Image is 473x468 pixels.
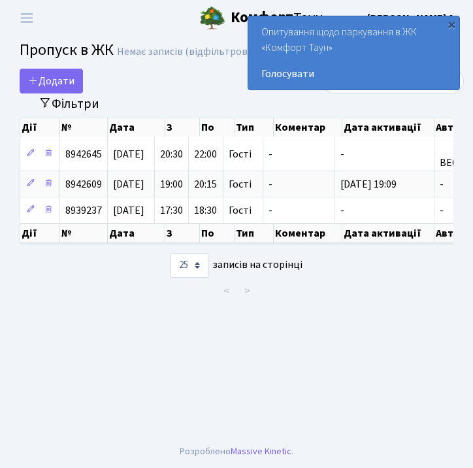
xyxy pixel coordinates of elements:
span: - [269,203,272,218]
b: Комфорт [231,7,293,28]
a: Голосувати [261,66,446,82]
th: По [200,118,235,137]
th: Дії [20,224,60,243]
span: 22:00 [194,147,217,161]
th: З [165,224,200,243]
a: [PERSON_NAME] А. [367,10,457,26]
span: 20:15 [194,177,217,192]
a: Massive Kinetic [231,444,291,458]
b: [PERSON_NAME] А. [367,11,457,25]
span: 17:30 [160,203,183,218]
th: № [60,224,108,243]
th: Тип [235,118,274,137]
th: № [60,118,108,137]
div: Немає записів (відфільтровано з 25 записів). [117,46,327,58]
th: Дата активації [342,118,435,137]
span: 19:00 [160,177,183,192]
th: Дії [20,118,60,137]
th: Дата [108,224,166,243]
th: З [165,118,200,137]
span: - [440,203,444,218]
a: Додати [20,69,83,93]
span: - [340,147,344,161]
span: 18:30 [194,203,217,218]
span: Гості [229,149,252,159]
span: Таун [231,7,323,29]
th: По [200,224,235,243]
select: записів на сторінці [171,253,208,278]
button: Переключити навігацію [10,7,43,29]
span: Додати [28,74,74,88]
th: Коментар [274,224,342,243]
span: Гості [229,205,252,216]
span: 8939237 [65,203,102,218]
th: Дата [108,118,166,137]
span: Гості [229,179,252,190]
span: 8942609 [65,177,102,192]
label: записів на сторінці [171,253,302,278]
span: - [269,147,272,161]
div: Розроблено . [180,444,293,459]
span: Пропуск в ЖК [20,39,114,61]
span: 20:30 [160,147,183,161]
span: [DATE] [113,177,144,192]
span: - [440,177,444,192]
div: × [445,18,458,31]
span: 8942645 [65,147,102,161]
span: [DATE] 19:09 [340,177,397,192]
th: Коментар [274,118,342,137]
span: [DATE] [113,147,144,161]
div: Опитування щодо паркування в ЖК «Комфорт Таун» [248,16,459,90]
span: - [340,203,344,218]
th: Тип [235,224,274,243]
span: - [269,177,272,192]
th: Дата активації [342,224,435,243]
span: [DATE] [113,203,144,218]
img: logo.png [199,5,225,31]
button: Переключити фільтри [30,93,108,114]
